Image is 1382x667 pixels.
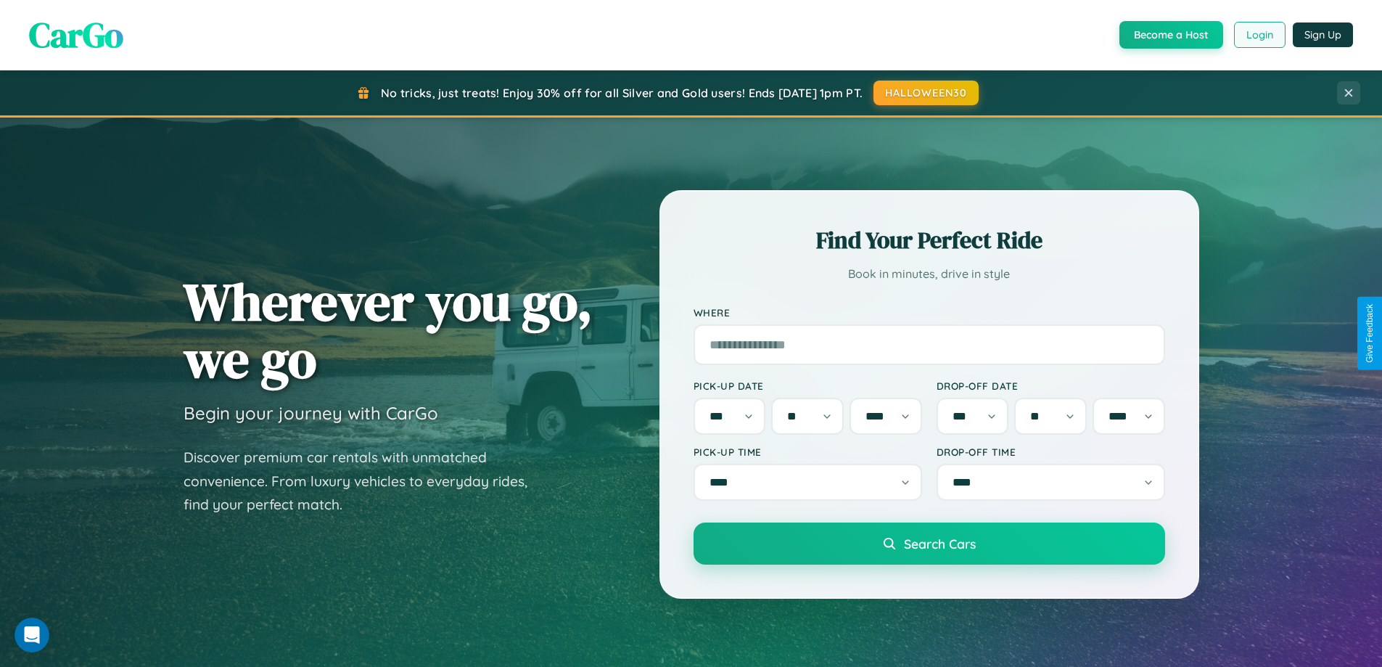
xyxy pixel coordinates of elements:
[1234,22,1286,48] button: Login
[184,446,546,517] p: Discover premium car rentals with unmatched convenience. From luxury vehicles to everyday rides, ...
[694,446,922,458] label: Pick-up Time
[381,86,863,100] span: No tricks, just treats! Enjoy 30% off for all Silver and Gold users! Ends [DATE] 1pm PT.
[15,618,49,652] iframe: Intercom live chat
[937,446,1165,458] label: Drop-off Time
[1365,304,1375,363] div: Give Feedback
[937,380,1165,392] label: Drop-off Date
[1119,21,1223,49] button: Become a Host
[184,273,593,388] h1: Wherever you go, we go
[873,81,979,105] button: HALLOWEEN30
[694,523,1165,565] button: Search Cars
[1293,22,1353,47] button: Sign Up
[29,11,123,59] span: CarGo
[904,536,976,552] span: Search Cars
[184,402,438,424] h3: Begin your journey with CarGo
[694,306,1165,319] label: Where
[694,224,1165,256] h2: Find Your Perfect Ride
[694,380,922,392] label: Pick-up Date
[694,263,1165,285] p: Book in minutes, drive in style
